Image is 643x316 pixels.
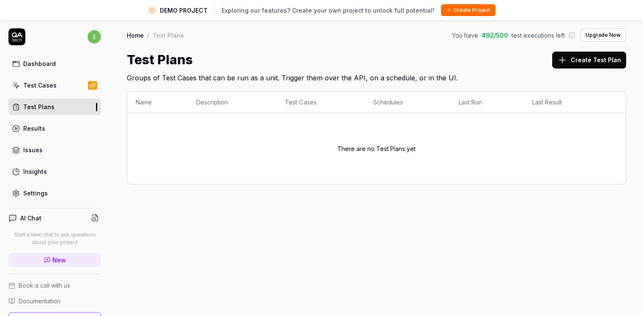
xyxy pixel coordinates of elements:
[8,163,101,180] a: Insights
[23,102,55,111] div: Test Plans
[512,31,565,40] span: test executions left
[127,50,193,69] h1: Test Plans
[23,189,48,198] div: Settings
[8,77,101,93] a: Test Cases
[8,185,101,201] a: Settings
[127,31,144,39] a: Home
[8,55,101,72] a: Dashboard
[450,92,524,113] th: Last Run
[580,28,626,42] button: Upgrade Now
[23,81,57,90] div: Test Cases
[23,146,43,154] div: Issues
[8,231,101,246] p: Start a new chat to ask questions about your project
[8,281,101,290] a: Book a call with us
[8,99,101,115] a: Test Plans
[482,31,508,40] span: 492 / 500
[452,31,478,40] span: You have
[188,92,277,113] th: Description
[8,253,101,267] a: New
[127,92,188,113] th: Name
[276,92,365,113] th: Test Cases
[552,52,626,69] button: Create Test Plan
[8,297,101,305] a: Documentation
[88,30,101,44] span: i
[23,124,45,133] div: Results
[8,142,101,158] a: Issues
[222,6,434,15] span: Exploring our features? Create your own project to unlock full potential!
[147,31,149,39] div: /
[88,28,101,45] button: i
[23,167,47,176] div: Insights
[153,31,184,39] div: Test Plans
[136,118,617,179] div: There are no Test Plans yet
[19,297,60,305] span: Documentation
[52,256,66,264] span: New
[19,281,70,290] span: Book a call with us
[8,120,101,137] a: Results
[160,6,208,15] span: DEMO PROJECT
[23,59,56,68] div: Dashboard
[365,92,450,113] th: Schedules
[127,69,626,83] h2: Groups of Test Cases that can be run as a unit. Trigger them over the API, on a schedule, or in t...
[20,214,41,223] h4: AI Chat
[441,4,495,16] button: Create Project
[524,92,609,113] th: Last Result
